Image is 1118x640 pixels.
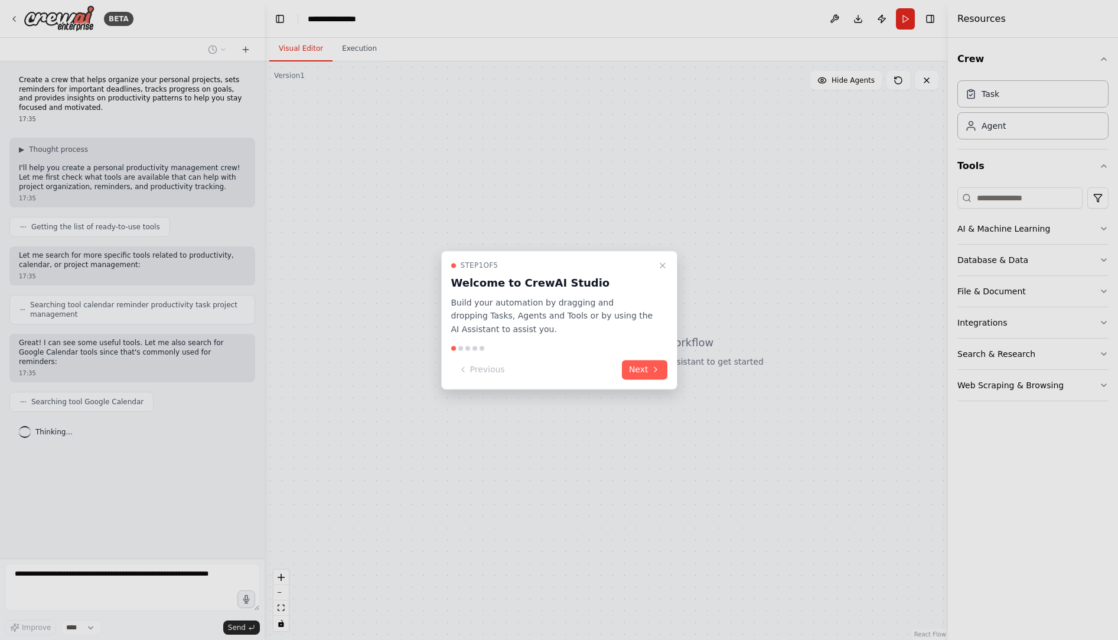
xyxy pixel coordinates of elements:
span: Step 1 of 5 [461,261,498,270]
button: Hide left sidebar [272,11,288,27]
button: Close walkthrough [656,258,670,272]
h3: Welcome to CrewAI Studio [451,275,653,291]
button: Next [622,360,667,379]
p: Build your automation by dragging and dropping Tasks, Agents and Tools or by using the AI Assista... [451,296,653,336]
button: Previous [451,360,512,379]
